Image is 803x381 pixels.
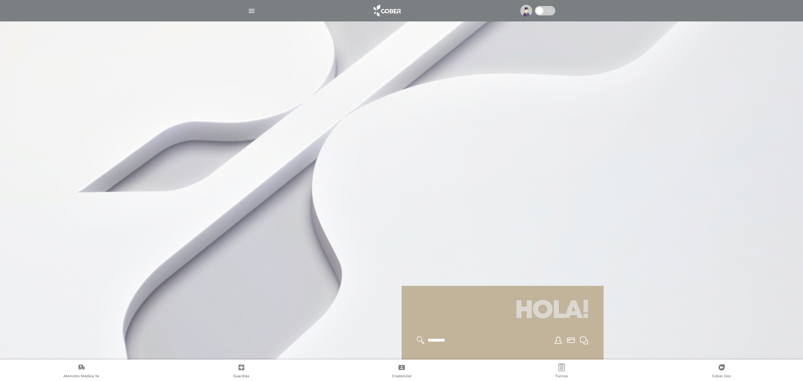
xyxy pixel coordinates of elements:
span: Cober Doc [712,374,731,379]
a: Guardias [161,364,321,380]
span: Turnos [555,374,568,379]
h1: Hola! [409,293,596,329]
a: Cober Doc [642,364,802,380]
img: profile-placeholder.svg [520,5,532,17]
span: Guardias [233,374,250,379]
a: Turnos [481,364,641,380]
span: Credencial [392,374,411,379]
img: logo_cober_home-white.png [370,3,403,18]
a: Atención Médica Ya [1,364,161,380]
a: Credencial [322,364,481,380]
img: Cober_menu-lines-white.svg [248,7,256,15]
span: Atención Médica Ya [63,374,99,379]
